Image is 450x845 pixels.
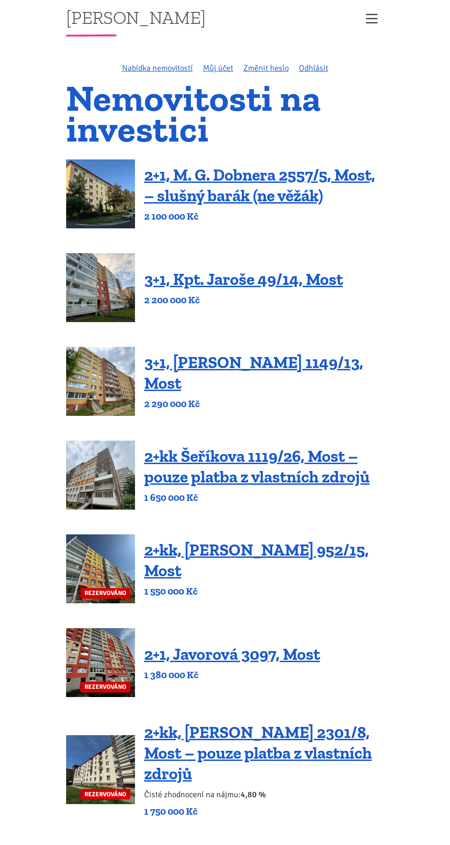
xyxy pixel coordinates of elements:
a: 2+kk, [PERSON_NAME] 952/15, Most [144,540,369,580]
span: REZERVOVÁNO [80,682,130,692]
a: [PERSON_NAME] [66,8,206,26]
span: REZERVOVÁNO [80,588,130,599]
p: 2 200 000 Kč [144,294,343,306]
a: REZERVOVÁNO [66,628,135,697]
a: Nabídka nemovitostí [122,63,193,73]
span: REZERVOVÁNO [80,789,130,800]
a: Změnit heslo [243,63,289,73]
p: 2 290 000 Kč [144,397,384,410]
a: Odhlásit [299,63,328,73]
a: REZERVOVÁNO [66,534,135,603]
p: 1 750 000 Kč [144,805,384,818]
a: Můj účet [203,63,233,73]
b: 4,80 % [241,789,266,800]
button: Zobrazit menu [360,11,384,27]
p: 2 100 000 Kč [144,210,384,223]
a: 2+1, Javorová 3097, Most [144,644,320,664]
a: 2+kk Šeříkova 1119/26, Most – pouze platba z vlastních zdrojů [144,446,370,487]
a: 2+kk, [PERSON_NAME] 2301/8, Most – pouze platba z vlastních zdrojů [144,722,372,783]
a: 2+1, M. G. Dobnera 2557/5, Most, – slušný barák (ne věžák) [144,165,375,205]
p: Čisté zhodnocení na nájmu: [144,788,384,801]
h1: Nemovitosti na investici [66,83,384,144]
p: 1 550 000 Kč [144,585,384,598]
a: 3+1, [PERSON_NAME] 1149/13, Most [144,352,363,393]
p: 1 650 000 Kč [144,491,384,504]
p: 1 380 000 Kč [144,669,320,681]
a: 3+1, Kpt. Jaroše 49/14, Most [144,269,343,289]
a: REZERVOVÁNO [66,735,135,804]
